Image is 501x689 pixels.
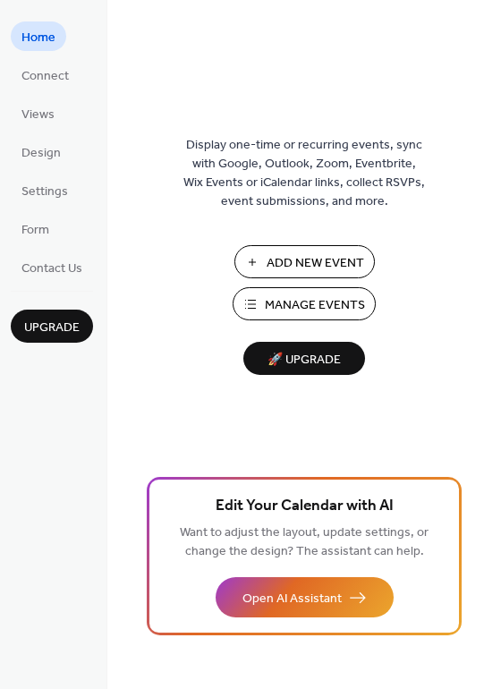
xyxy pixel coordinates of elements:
[21,106,55,124] span: Views
[233,287,376,320] button: Manage Events
[234,245,375,278] button: Add New Event
[11,310,93,343] button: Upgrade
[21,183,68,201] span: Settings
[11,175,79,205] a: Settings
[254,348,354,372] span: 🚀 Upgrade
[21,144,61,163] span: Design
[243,342,365,375] button: 🚀 Upgrade
[21,221,49,240] span: Form
[265,296,365,315] span: Manage Events
[11,21,66,51] a: Home
[11,98,65,128] a: Views
[21,29,55,47] span: Home
[21,67,69,86] span: Connect
[242,590,342,608] span: Open AI Assistant
[11,137,72,166] a: Design
[24,319,80,337] span: Upgrade
[267,254,364,273] span: Add New Event
[11,252,93,282] a: Contact Us
[180,521,429,564] span: Want to adjust the layout, update settings, or change the design? The assistant can help.
[21,259,82,278] span: Contact Us
[183,136,425,211] span: Display one-time or recurring events, sync with Google, Outlook, Zoom, Eventbrite, Wix Events or ...
[216,577,394,617] button: Open AI Assistant
[11,214,60,243] a: Form
[216,494,394,519] span: Edit Your Calendar with AI
[11,60,80,89] a: Connect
